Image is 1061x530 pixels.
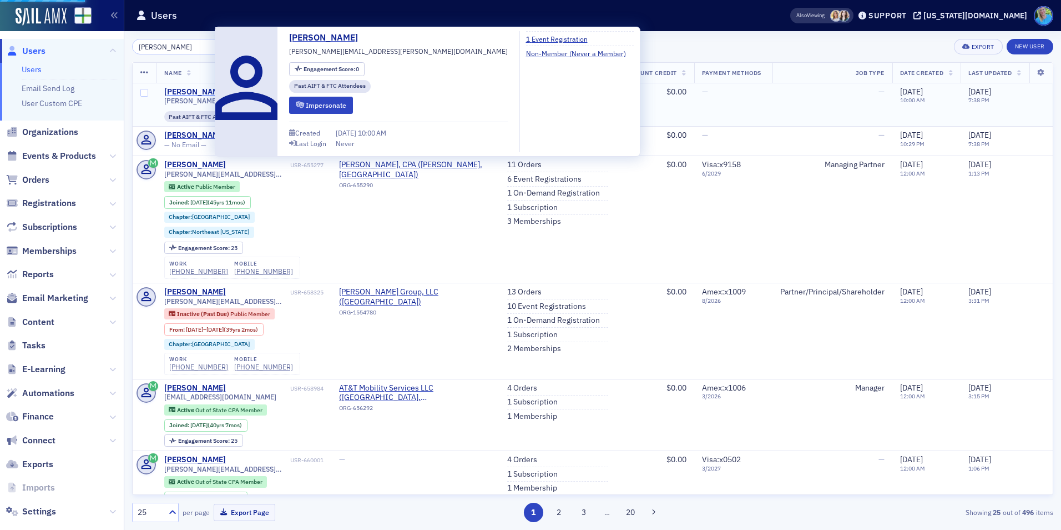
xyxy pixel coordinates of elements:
span: Date Created [900,69,943,77]
div: Support [868,11,907,21]
a: [PERSON_NAME] [164,87,226,97]
span: $0.00 [666,130,686,140]
a: Chapter:[GEOGRAPHIC_DATA] [169,213,250,221]
span: [DATE] [900,454,923,464]
span: Bethany Booth [830,10,842,22]
a: 4 Orders [507,455,537,465]
a: [PHONE_NUMBER] [234,267,293,276]
a: Active Out of State CPA Member [169,478,262,486]
span: [DATE] [968,383,991,393]
a: Chapter:Northeast [US_STATE] [169,228,249,236]
a: Content [6,316,54,328]
div: Active: Active: Out of State CPA Member [164,404,267,416]
a: [PERSON_NAME] [164,131,226,141]
a: 1 Membership [507,412,557,422]
span: [PERSON_NAME][EMAIL_ADDRESS][PERSON_NAME][DOMAIN_NAME] [164,465,324,473]
a: Organizations [6,126,78,138]
div: 25 [178,245,238,251]
span: — [878,87,885,97]
span: Active [177,478,195,486]
div: Also [796,12,807,19]
button: 3 [574,503,594,522]
a: 6 Event Registrations [507,174,582,184]
div: 25 [138,507,162,518]
span: [DATE] [190,421,208,429]
span: Sarah Lowery [838,10,850,22]
a: View Homepage [67,7,92,26]
span: Payment Methods [702,69,761,77]
div: [PERSON_NAME] [164,383,226,393]
span: [DATE] [206,326,224,333]
a: [PERSON_NAME] [289,31,366,44]
div: (40yrs 7mos) [190,422,242,429]
div: Manager [780,383,885,393]
span: Tidwell Group, LLC (Birmingham) [339,287,492,307]
h1: Users [151,9,177,22]
div: [US_STATE][DOMAIN_NAME] [923,11,1027,21]
div: [PERSON_NAME] [164,455,226,465]
time: 10:29 PM [900,140,924,148]
button: Export [954,39,1002,54]
span: Orders [22,174,49,186]
span: Visa : x9158 [702,159,741,169]
span: Settings [22,506,56,518]
a: 13 Orders [507,287,542,297]
span: Active [177,183,195,191]
span: $0.00 [666,383,686,393]
a: 1 Subscription [507,330,558,340]
a: Exports [6,458,53,471]
a: Imports [6,482,55,494]
span: 6 / 2029 [702,170,765,177]
a: Inactive (Past Due) Public Member [169,311,270,318]
div: ORG-656292 [339,404,492,416]
a: AT&T Mobility Services LLC ([GEOGRAPHIC_DATA], [GEOGRAPHIC_DATA]) [339,383,492,403]
div: Chapter: [164,227,255,238]
span: [DATE] [336,128,358,137]
a: [PERSON_NAME], CPA ([PERSON_NAME], [GEOGRAPHIC_DATA]) [339,160,492,179]
div: (45yrs 11mos) [190,199,245,206]
a: Active Out of State CPA Member [169,406,262,413]
a: [PERSON_NAME] [164,160,226,170]
time: 7:38 PM [968,96,989,104]
a: Chapter:[GEOGRAPHIC_DATA] [169,341,250,348]
span: [DATE] [900,287,923,297]
a: 1 Subscription [507,469,558,479]
a: Memberships [6,245,77,257]
a: Registrations [6,197,76,209]
a: Tasks [6,339,46,352]
span: [DATE] [968,454,991,464]
span: Imports [22,482,55,494]
a: Email Marketing [6,292,88,304]
label: per page [183,507,210,517]
span: [DATE] [900,130,923,140]
span: Chapter : [169,213,192,221]
span: Subscriptions [22,221,77,233]
span: Events & Products [22,150,96,162]
span: $0.00 [666,87,686,97]
time: 3:15 PM [968,392,989,400]
span: Connect [22,434,55,447]
span: Chapter : [169,228,192,236]
span: E-Learning [22,363,65,376]
button: Export Page [214,504,275,521]
div: Last Login [296,141,326,147]
div: ORG-655290 [339,182,492,193]
span: Reports [22,268,54,281]
a: 1 On-Demand Registration [507,316,600,326]
time: 12:00 AM [900,392,925,400]
span: — No Email — [164,141,206,149]
a: Reports [6,268,54,281]
span: Last Updated [968,69,1012,77]
div: [PHONE_NUMBER] [234,363,293,371]
div: Past AIFT & FTC Attendees [164,111,246,122]
span: Memberships [22,245,77,257]
span: 8 / 2026 [702,297,765,304]
a: SailAMX [16,8,67,26]
a: Finance [6,411,54,423]
div: – (39yrs 2mos) [186,326,258,333]
div: mobile [234,356,293,363]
